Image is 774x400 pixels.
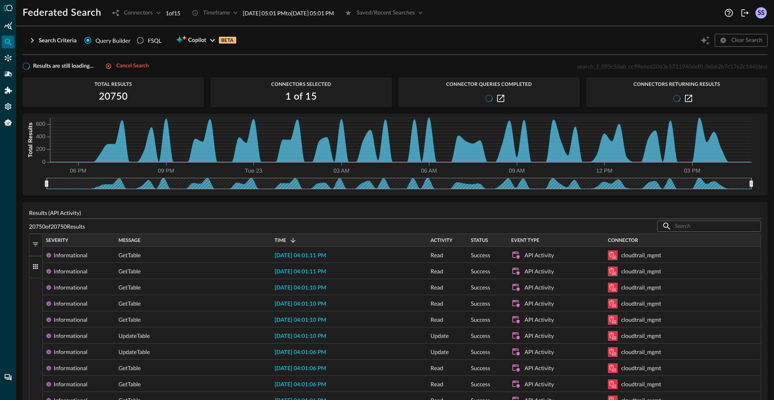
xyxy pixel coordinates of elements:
div: API Activity [524,296,554,312]
span: Connector [608,237,638,243]
span: Results are still loading... [33,62,94,70]
span: [DATE] 04:01:11 PM [275,269,326,275]
div: cloudtrail_mgmt [621,279,661,296]
span: [DATE] 04:01:06 PM [275,350,326,355]
span: Read [431,312,443,328]
div: Cancel search [117,62,149,71]
div: FSQL [148,36,162,45]
p: 1 of 15 [166,9,181,17]
span: [DATE] 04:01:06 PM [275,382,326,387]
span: Read [431,279,443,296]
h2: 1 of 15 [285,90,317,103]
button: Search Criteria [23,34,81,47]
span: Read [431,376,443,392]
tspan: 400 [36,133,46,140]
tspan: Tue 23 [245,167,262,174]
div: API Activity [524,344,554,360]
span: UpdateTable [119,328,150,344]
tspan: 03 AM [333,167,350,174]
svg: Amazon Security Lake [608,250,618,260]
span: [DATE] 04:01:06 PM [275,366,326,371]
div: Informational [54,263,87,279]
span: [DATE] 04:01:11 PM [275,253,326,258]
tspan: 06 PM [70,167,86,174]
tspan: 06 AM [421,167,437,174]
svg: Amazon Security Lake [608,363,618,373]
div: Informational [54,328,87,344]
div: Summary Insights [2,19,15,32]
div: Search Criteria [39,35,77,46]
span: [DATE] 04:01:10 PM [275,333,326,339]
div: cloudtrail_mgmt [621,360,661,376]
p: BETA [219,37,236,44]
div: Informational [54,279,87,296]
div: Informational [54,376,87,392]
svg: Amazon Security Lake [608,347,618,357]
span: Success [471,376,490,392]
tspan: Total Results [27,122,33,157]
span: Query Builder [96,36,131,45]
svg: Amazon Security Lake [608,379,618,389]
span: Copilot [188,35,206,46]
div: Query Agent [2,116,15,129]
span: Time [275,237,286,243]
tspan: 09 PM [158,167,174,174]
div: cloudtrail_mgmt [621,376,661,392]
div: Addons [2,84,15,97]
span: Connectors Returning Results [586,81,768,87]
div: Connectors [2,52,15,65]
span: Success [471,360,490,376]
h2: 20750 [99,90,128,103]
span: GetTable [119,376,141,392]
span: Success [471,279,490,296]
p: Results (API Activity) [29,208,761,217]
span: UpdateTable [119,344,150,360]
span: Severity [46,237,68,243]
span: GetTable [119,247,141,263]
div: API Activity [524,263,554,279]
svg: Amazon Security Lake [608,283,618,292]
div: API Activity [524,279,554,296]
svg: Amazon Security Lake [608,315,618,325]
span: Update [431,344,449,360]
div: Chat [2,371,15,384]
span: Success [471,344,490,360]
p: 20750 of 20750 Results [29,222,85,231]
div: cloudtrail_mgmt [621,344,661,360]
div: API Activity [524,312,554,328]
span: Success [471,296,490,312]
span: Success [471,263,490,279]
svg: Amazon Security Lake [608,331,618,341]
span: (dev) [755,63,768,70]
div: SS [755,7,767,19]
div: Pipelines [2,68,15,81]
span: Event Type [511,237,539,243]
button: Cancel search [100,61,154,71]
span: Activity [431,237,452,243]
svg: Amazon Security Lake [608,267,618,276]
span: Success [471,328,490,344]
h1: Federated Search [23,6,101,19]
span: Update [431,328,449,344]
button: Help [722,6,735,19]
tspan: 200 [36,146,46,152]
div: cloudtrail_mgmt [621,263,661,279]
span: Read [431,360,443,376]
tspan: 12 PM [596,167,612,174]
span: Success [471,312,490,328]
span: Read [431,263,443,279]
span: GetTable [119,360,141,376]
button: Logout [739,6,751,19]
span: Message [119,237,141,243]
div: Informational [54,360,87,376]
span: GetTable [119,263,141,279]
div: API Activity [524,360,554,376]
div: cloudtrail_mgmt [621,312,661,328]
div: API Activity [524,247,554,263]
div: API Activity [524,376,554,392]
div: cloudtrail_mgmt [621,247,661,263]
div: Settings [2,100,15,113]
span: Connector Queries Completed [398,81,580,87]
span: Status [471,237,488,243]
div: Informational [54,312,87,328]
